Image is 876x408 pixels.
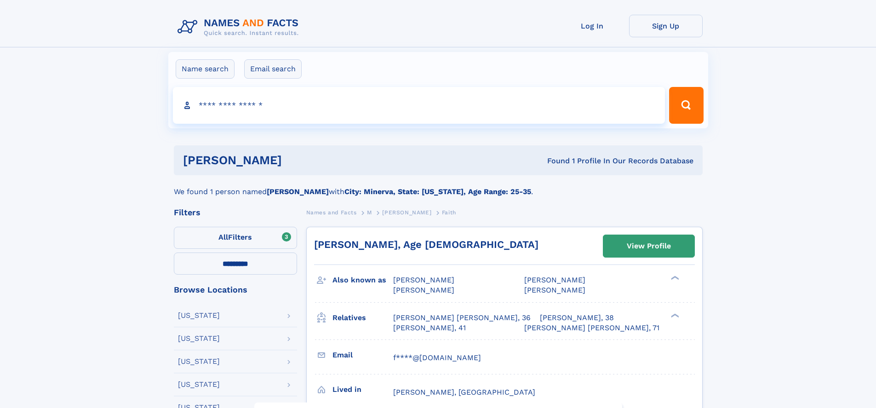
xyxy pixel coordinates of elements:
[393,323,466,333] a: [PERSON_NAME], 41
[306,207,357,218] a: Names and Facts
[332,310,393,326] h3: Relatives
[393,276,454,284] span: [PERSON_NAME]
[332,382,393,397] h3: Lived in
[174,175,703,197] div: We found 1 person named with .
[669,312,680,318] div: ❯
[332,347,393,363] h3: Email
[178,358,220,365] div: [US_STATE]
[442,209,456,216] span: Faith
[603,235,694,257] a: View Profile
[174,227,297,249] label: Filters
[382,207,431,218] a: [PERSON_NAME]
[669,275,680,281] div: ❯
[174,286,297,294] div: Browse Locations
[332,272,393,288] h3: Also known as
[178,381,220,388] div: [US_STATE]
[524,323,659,333] a: [PERSON_NAME] [PERSON_NAME], 71
[393,286,454,294] span: [PERSON_NAME]
[629,15,703,37] a: Sign Up
[178,335,220,342] div: [US_STATE]
[393,388,535,397] span: [PERSON_NAME], [GEOGRAPHIC_DATA]
[555,15,629,37] a: Log In
[174,208,297,217] div: Filters
[524,286,585,294] span: [PERSON_NAME]
[382,209,431,216] span: [PERSON_NAME]
[393,313,531,323] a: [PERSON_NAME] [PERSON_NAME], 36
[540,313,614,323] a: [PERSON_NAME], 38
[414,156,693,166] div: Found 1 Profile In Our Records Database
[669,87,703,124] button: Search Button
[178,312,220,319] div: [US_STATE]
[173,87,665,124] input: search input
[218,233,228,241] span: All
[314,239,538,250] a: [PERSON_NAME], Age [DEMOGRAPHIC_DATA]
[367,207,372,218] a: M
[367,209,372,216] span: M
[176,59,235,79] label: Name search
[627,236,671,257] div: View Profile
[244,59,302,79] label: Email search
[524,276,585,284] span: [PERSON_NAME]
[183,155,415,166] h1: [PERSON_NAME]
[344,187,531,196] b: City: Minerva, State: [US_STATE], Age Range: 25-35
[267,187,329,196] b: [PERSON_NAME]
[174,15,306,40] img: Logo Names and Facts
